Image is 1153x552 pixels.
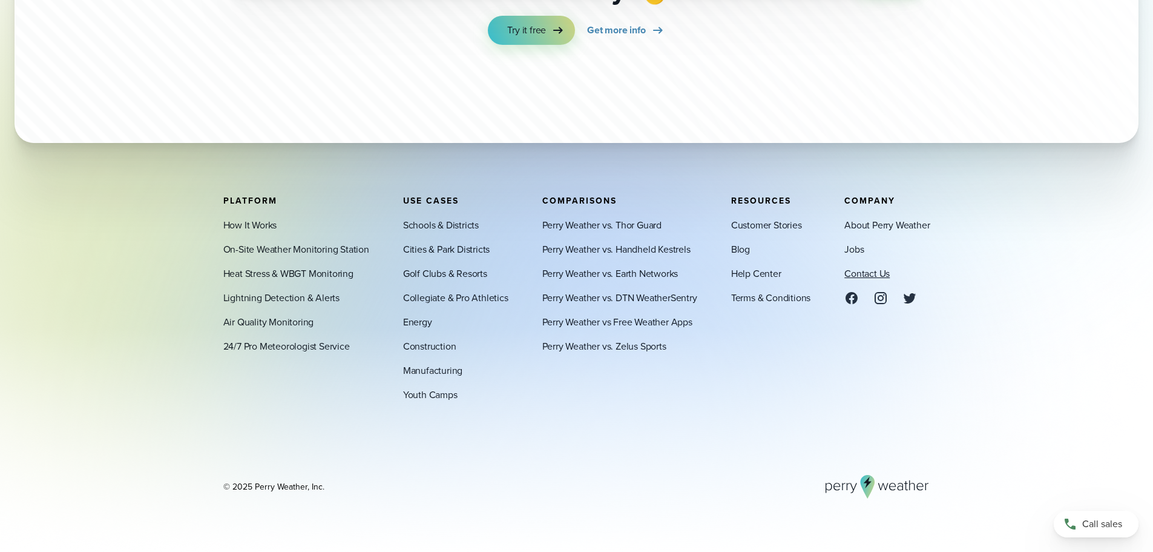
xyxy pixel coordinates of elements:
[223,242,369,256] a: On-Site Weather Monitoring Station
[844,242,864,256] a: Jobs
[731,218,802,232] a: Customer Stories
[507,23,546,38] span: Try it free
[542,218,662,232] a: Perry Weather vs. Thor Guard
[731,242,750,256] a: Blog
[223,266,353,281] a: Heat Stress & WBGT Monitoring
[403,363,462,377] a: Manufacturing
[403,290,508,305] a: Collegiate & Pro Athletics
[1054,511,1138,537] a: Call sales
[223,194,277,207] span: Platform
[403,242,490,256] a: Cities & Park Districts
[542,194,617,207] span: Comparisons
[542,314,692,329] a: Perry Weather vs Free Weather Apps
[403,266,487,281] a: Golf Clubs & Resorts
[844,194,895,207] span: Company
[223,339,350,353] a: 24/7 Pro Meteorologist Service
[731,266,781,281] a: Help Center
[223,481,324,493] div: © 2025 Perry Weather, Inc.
[587,16,665,45] a: Get more info
[403,194,459,207] span: Use Cases
[587,23,645,38] span: Get more info
[488,16,575,45] a: Try it free
[223,218,277,232] a: How It Works
[542,290,697,305] a: Perry Weather vs. DTN WeatherSentry
[223,314,314,329] a: Air Quality Monitoring
[403,218,479,232] a: Schools & Districts
[403,339,456,353] a: Construction
[731,194,791,207] span: Resources
[1082,517,1122,531] span: Call sales
[403,387,458,402] a: Youth Camps
[844,266,890,281] a: Contact Us
[542,339,666,353] a: Perry Weather vs. Zelus Sports
[403,314,432,329] a: Energy
[542,242,691,256] a: Perry Weather vs. Handheld Kestrels
[844,218,930,232] a: About Perry Weather
[542,266,678,281] a: Perry Weather vs. Earth Networks
[731,290,810,305] a: Terms & Conditions
[223,290,340,305] a: Lightning Detection & Alerts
